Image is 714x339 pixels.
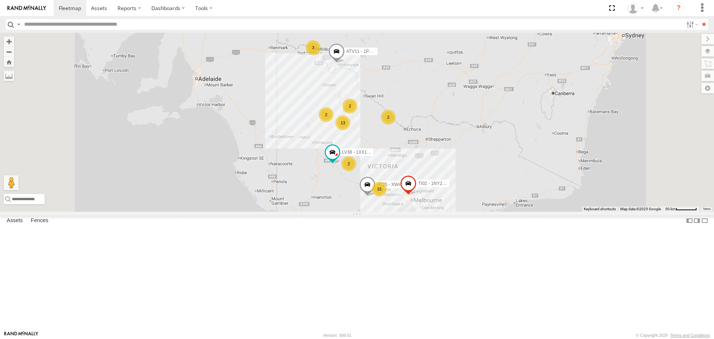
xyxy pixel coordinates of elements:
label: Dock Summary Table to the Left [686,215,693,226]
span: TI02 - 1NY2RG [418,181,449,186]
label: Map Settings [701,83,714,93]
div: 3 [306,40,321,55]
div: 2 [342,99,357,113]
div: 13 [335,115,350,130]
span: AT25 - XW40GB [377,182,410,188]
button: Drag Pegman onto the map to open Street View [4,175,19,190]
button: Zoom in [4,36,14,47]
span: Map data ©2025 Google [620,207,661,211]
div: 2 [381,110,396,125]
label: Fences [27,216,52,226]
div: 2 [341,156,356,171]
i: ? [673,2,685,14]
label: Hide Summary Table [701,215,708,226]
span: 50 km [665,207,676,211]
label: Search Filter Options [684,19,699,30]
div: Version: 308.01 [323,333,351,338]
button: Map scale: 50 km per 53 pixels [663,207,699,212]
span: LV38 - 1XX1AA [342,150,373,155]
button: Keyboard shortcuts [584,207,616,212]
a: Terms (opens in new tab) [703,207,711,210]
label: Measure [4,71,14,81]
label: Dock Summary Table to the Right [693,215,701,226]
span: ATV11 - 1PU4CS [346,49,381,54]
a: Terms and Conditions [670,333,710,338]
img: rand-logo.svg [7,6,46,11]
button: Zoom out [4,47,14,57]
a: Visit our Website [4,332,38,339]
label: Search Query [16,19,22,30]
button: Zoom Home [4,57,14,67]
div: 2 [319,107,334,122]
div: © Copyright 2025 - [636,333,710,338]
div: 15 [372,182,387,196]
label: Assets [3,216,26,226]
div: Adam Falloon [625,3,646,14]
